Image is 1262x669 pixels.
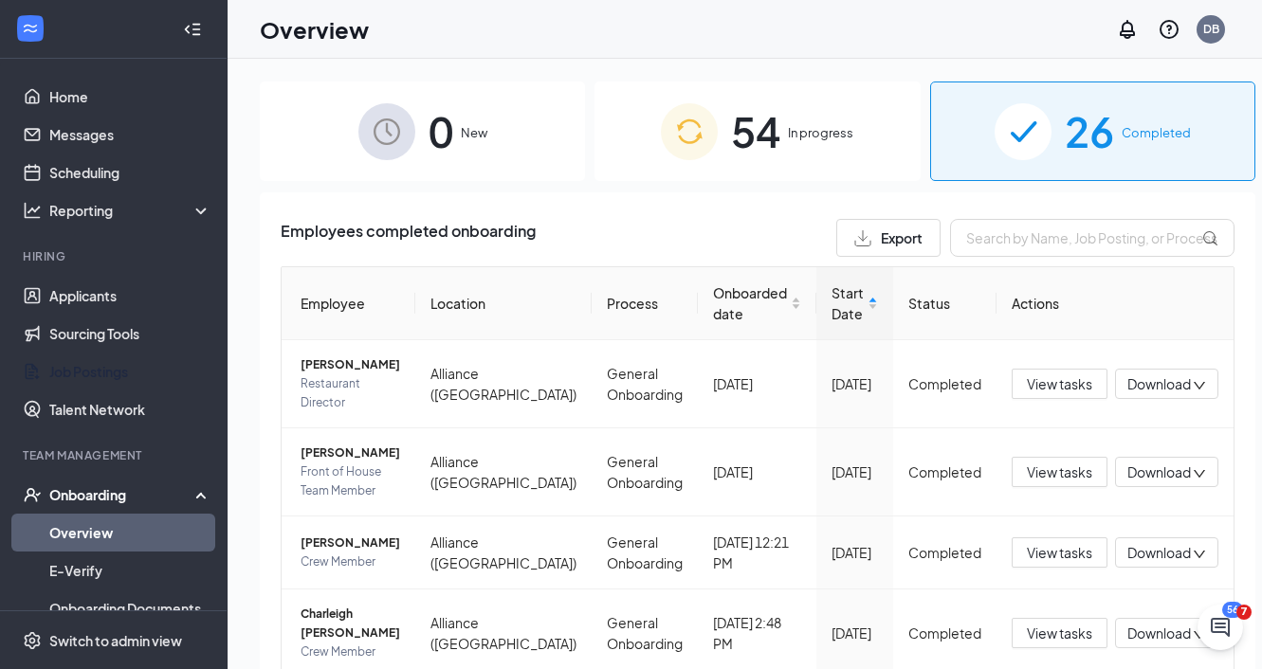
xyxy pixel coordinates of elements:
svg: Analysis [23,201,42,220]
td: General Onboarding [592,340,698,428]
th: Process [592,267,698,340]
span: Onboarded date [713,282,787,324]
td: General Onboarding [592,428,698,516]
a: Onboarding Documents [49,589,211,627]
a: Sourcing Tools [49,315,211,353]
div: 56 [1222,602,1243,618]
a: Scheduling [49,154,211,191]
a: E-Verify [49,551,211,589]
button: View tasks [1012,618,1107,648]
span: View tasks [1027,623,1092,643]
a: Applicants [49,277,211,315]
span: In progress [788,123,853,142]
span: Employees completed onboarding [281,219,536,257]
svg: Settings [23,631,42,650]
div: Completed [908,542,981,563]
span: 0 [429,99,453,164]
span: Charleigh [PERSON_NAME] [301,605,400,642]
button: View tasks [1012,537,1107,568]
span: View tasks [1027,373,1092,394]
button: Export [836,219,941,257]
div: [DATE] [713,373,801,394]
svg: WorkstreamLogo [21,19,40,38]
span: down [1193,467,1206,480]
span: Download [1127,624,1191,643]
span: View tasks [1027,461,1092,482]
span: Download [1127,462,1191,482]
svg: QuestionInfo [1158,18,1180,41]
td: Alliance ([GEOGRAPHIC_DATA]) [415,516,592,589]
span: View tasks [1027,542,1092,563]
span: Export [881,231,923,244]
iframe: Intercom live chat [1198,605,1243,650]
span: Restaurant Director [301,374,400,412]
button: View tasks [1012,369,1107,399]
th: Actions [997,267,1234,340]
span: down [1193,379,1206,392]
div: Team Management [23,447,208,463]
div: [DATE] 2:48 PM [713,612,801,654]
span: 7 [1236,605,1252,620]
a: Job Postings [49,353,211,390]
div: Completed [908,373,981,394]
button: View tasks [1012,457,1107,487]
div: [DATE] [832,373,878,394]
th: Onboarded date [698,267,816,340]
span: Crew Member [301,642,400,661]
svg: Notifications [1116,18,1139,41]
div: [DATE] [832,623,878,643]
span: down [1193,548,1206,561]
span: Completed [1122,123,1191,142]
a: Talent Network [49,390,211,428]
span: 26 [1065,99,1114,164]
div: DB [1203,21,1219,37]
svg: Collapse [183,20,202,39]
td: Alliance ([GEOGRAPHIC_DATA]) [415,428,592,516]
td: Alliance ([GEOGRAPHIC_DATA]) [415,340,592,428]
div: [DATE] [713,461,801,482]
h1: Overview [260,13,369,45]
span: Download [1127,543,1191,563]
span: Start Date [832,282,864,324]
a: Overview [49,514,211,551]
div: Completed [908,623,981,643]
a: Messages [49,116,211,154]
span: [PERSON_NAME] [301,533,400,552]
div: Onboarding [49,485,195,504]
th: Status [893,267,997,340]
span: New [461,123,487,142]
div: Hiring [23,248,208,264]
span: Crew Member [301,552,400,571]
div: Reporting [49,201,212,220]
span: 54 [731,99,780,164]
th: Location [415,267,592,340]
span: Download [1127,374,1191,394]
td: General Onboarding [592,516,698,589]
span: down [1193,628,1206,642]
a: Home [49,78,211,116]
div: [DATE] 12:21 PM [713,532,801,573]
div: [DATE] [832,542,878,563]
span: Front of House Team Member [301,462,400,500]
input: Search by Name, Job Posting, or Process [950,219,1235,257]
div: Completed [908,461,981,482]
div: [DATE] [832,461,878,482]
span: [PERSON_NAME] [301,443,400,462]
div: Switch to admin view [49,631,182,650]
svg: UserCheck [23,485,42,504]
th: Employee [282,267,415,340]
span: [PERSON_NAME] [301,355,400,374]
